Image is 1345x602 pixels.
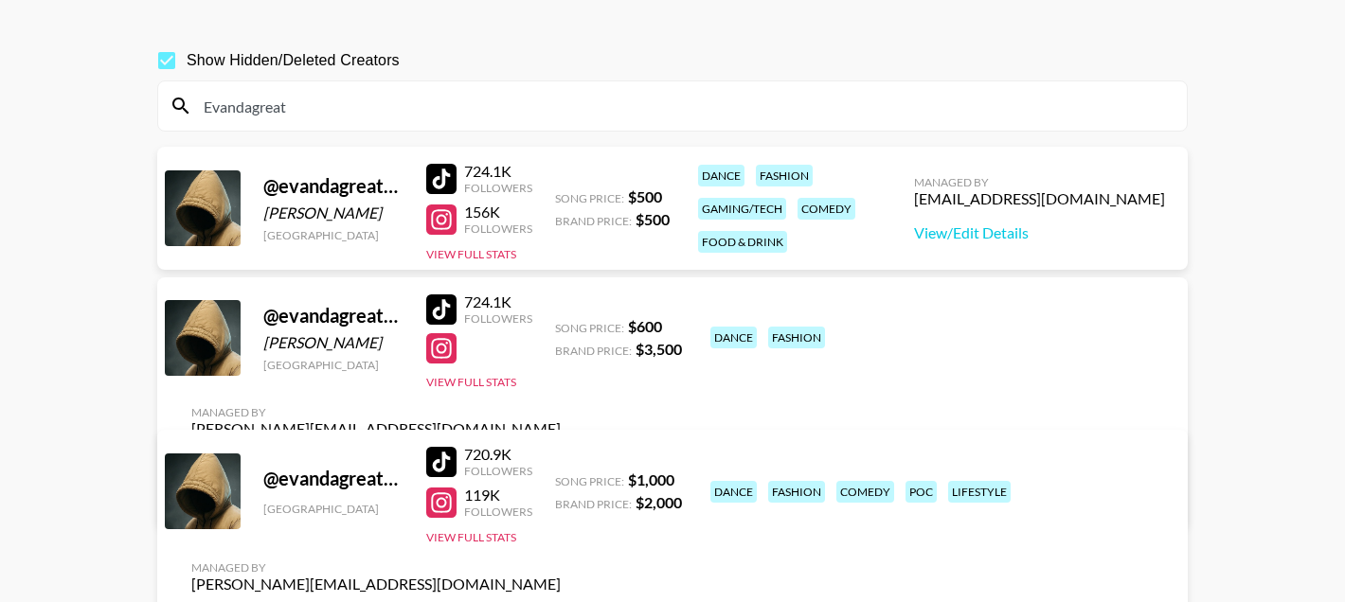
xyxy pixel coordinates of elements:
[464,203,532,221] div: 156K
[426,530,516,544] button: View Full Stats
[555,497,632,511] span: Brand Price:
[555,321,624,335] span: Song Price:
[426,375,516,389] button: View Full Stats
[263,502,403,516] div: [GEOGRAPHIC_DATA]
[426,247,516,261] button: View Full Stats
[191,405,561,419] div: Managed By
[636,210,670,228] strong: $ 500
[698,198,786,220] div: gaming/tech
[628,187,662,205] strong: $ 500
[192,91,1175,121] input: Search by User Name
[263,304,403,328] div: @ evandagreat26
[464,221,532,236] div: Followers
[710,481,757,503] div: dance
[768,327,825,348] div: fashion
[555,191,624,205] span: Song Price:
[191,419,561,438] div: [PERSON_NAME][EMAIL_ADDRESS][DOMAIN_NAME]
[464,505,532,519] div: Followers
[464,445,532,464] div: 720.9K
[464,181,532,195] div: Followers
[191,560,561,575] div: Managed By
[906,481,937,503] div: poc
[756,165,813,186] div: fashion
[914,189,1165,208] div: [EMAIL_ADDRESS][DOMAIN_NAME]
[636,340,682,358] strong: $ 3,500
[263,204,403,222] div: [PERSON_NAME]
[555,344,632,358] span: Brand Price:
[464,162,532,181] div: 724.1K
[628,470,674,488] strong: $ 1,000
[555,214,632,228] span: Brand Price:
[698,165,744,186] div: dance
[710,327,757,348] div: dance
[628,317,662,335] strong: $ 600
[263,333,403,352] div: [PERSON_NAME]
[464,311,532,326] div: Followers
[914,223,1165,242] a: View/Edit Details
[263,358,403,372] div: [GEOGRAPHIC_DATA]
[798,198,855,220] div: comedy
[191,575,561,593] div: [PERSON_NAME][EMAIL_ADDRESS][DOMAIN_NAME]
[464,486,532,505] div: 119K
[914,175,1165,189] div: Managed By
[263,467,403,490] div: @ evandagreat26
[836,481,894,503] div: comedy
[768,481,825,503] div: fashion
[263,228,403,242] div: [GEOGRAPHIC_DATA]
[636,493,682,511] strong: $ 2,000
[187,49,400,72] span: Show Hidden/Deleted Creators
[698,231,787,253] div: food & drink
[263,174,403,198] div: @ evandagreat26
[555,474,624,488] span: Song Price:
[464,464,532,478] div: Followers
[948,481,1011,503] div: lifestyle
[464,292,532,311] div: 724.1K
